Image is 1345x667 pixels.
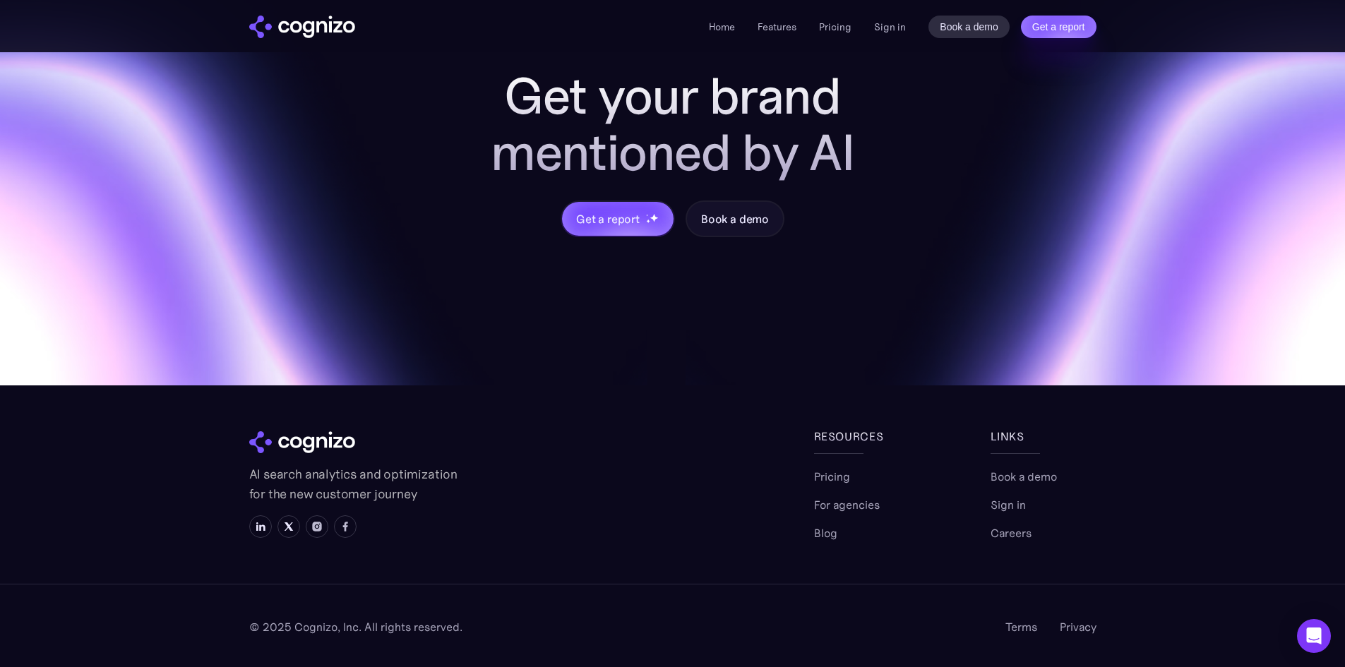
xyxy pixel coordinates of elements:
a: Book a demo [928,16,1010,38]
a: Blog [814,524,837,541]
a: Careers [991,524,1032,541]
a: Pricing [819,20,851,33]
a: Home [709,20,735,33]
img: star [646,219,651,224]
div: Open Intercom Messenger [1297,619,1331,653]
div: Resources [814,428,920,445]
a: Pricing [814,468,850,485]
div: © 2025 Cognizo, Inc. All rights reserved. [249,618,462,635]
a: Sign in [991,496,1026,513]
img: cognizo logo [249,431,355,454]
a: Book a demo [991,468,1057,485]
p: AI search analytics and optimization for the new customer journey [249,464,461,504]
div: links [991,428,1096,445]
div: Get a report [576,210,640,227]
img: cognizo logo [249,16,355,38]
div: Book a demo [701,210,769,227]
h2: Get your brand mentioned by AI [447,68,899,181]
a: Get a reportstarstarstar [561,200,675,237]
a: Book a demo [686,200,784,237]
a: home [249,16,355,38]
a: For agencies [814,496,880,513]
a: Get a report [1021,16,1096,38]
img: LinkedIn icon [255,521,266,532]
img: star [650,213,659,222]
a: Features [758,20,796,33]
img: X icon [283,521,294,532]
a: Sign in [874,18,906,35]
a: Privacy [1060,618,1096,635]
a: Terms [1005,618,1037,635]
img: star [646,214,648,216]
